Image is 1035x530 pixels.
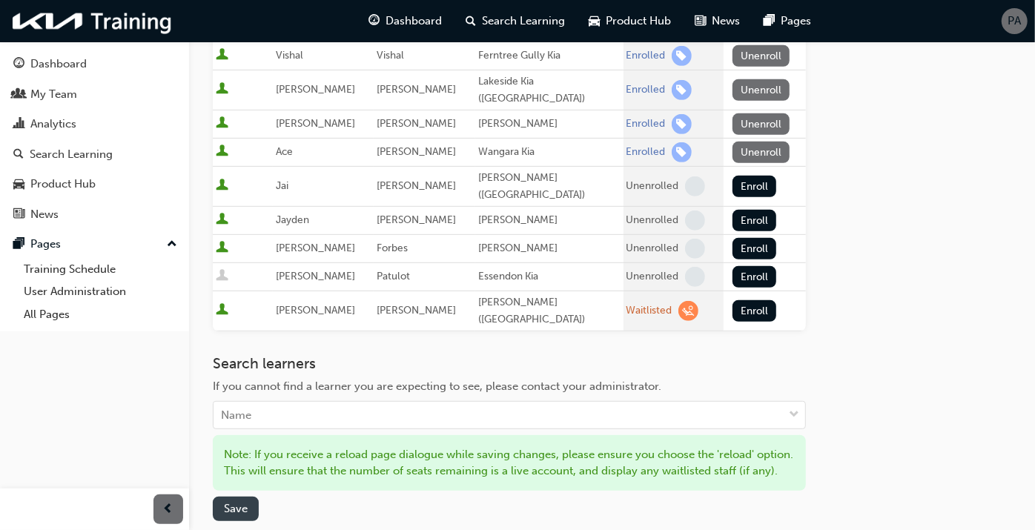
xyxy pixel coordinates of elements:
[6,231,183,258] button: Pages
[216,269,228,284] span: User is inactive
[478,116,621,133] div: [PERSON_NAME]
[626,242,679,256] div: Unenrolled
[224,502,248,515] span: Save
[478,73,621,107] div: Lakeside Kia ([GEOGRAPHIC_DATA])
[30,146,113,163] div: Search Learning
[377,304,456,317] span: [PERSON_NAME]
[216,179,228,193] span: User is active
[386,13,442,30] span: Dashboard
[1008,13,1022,30] span: PA
[626,145,666,159] div: Enrolled
[30,236,61,253] div: Pages
[712,13,740,30] span: News
[685,239,705,259] span: learningRecordVerb_NONE-icon
[482,13,565,30] span: Search Learning
[216,116,228,131] span: User is active
[781,13,811,30] span: Pages
[478,294,621,328] div: [PERSON_NAME] ([GEOGRAPHIC_DATA])
[276,270,355,282] span: [PERSON_NAME]
[13,88,24,102] span: people-icon
[276,49,303,62] span: Vishal
[606,13,671,30] span: Product Hub
[733,113,790,135] button: Unenroll
[6,50,183,78] a: Dashboard
[626,213,679,228] div: Unenrolled
[672,114,692,134] span: learningRecordVerb_ENROLL-icon
[13,148,24,162] span: search-icon
[276,145,293,158] span: Ace
[163,500,174,519] span: prev-icon
[626,304,672,318] div: Waitlisted
[6,81,183,108] a: My Team
[733,210,777,231] button: Enroll
[685,176,705,196] span: learningRecordVerb_NONE-icon
[216,82,228,97] span: User is active
[213,435,806,491] div: Note: If you receive a reload page dialogue while saving changes, please ensure you choose the 'r...
[276,242,355,254] span: [PERSON_NAME]
[18,280,183,303] a: User Administration
[276,117,355,130] span: [PERSON_NAME]
[478,240,621,257] div: [PERSON_NAME]
[789,405,799,425] span: down-icon
[30,86,77,103] div: My Team
[368,12,380,30] span: guage-icon
[626,270,679,284] div: Unenrolled
[216,48,228,63] span: User is active
[216,303,228,318] span: User is active
[6,141,183,168] a: Search Learning
[377,179,456,192] span: [PERSON_NAME]
[685,211,705,231] span: learningRecordVerb_NONE-icon
[678,301,698,321] span: learningRecordVerb_WAITLIST-icon
[377,49,404,62] span: Vishal
[733,238,777,259] button: Enroll
[18,258,183,281] a: Training Schedule
[216,241,228,256] span: User is active
[276,179,288,192] span: Jai
[695,12,706,30] span: news-icon
[733,300,777,322] button: Enroll
[377,83,456,96] span: [PERSON_NAME]
[13,58,24,71] span: guage-icon
[733,266,777,288] button: Enroll
[13,118,24,131] span: chart-icon
[30,176,96,193] div: Product Hub
[478,144,621,161] div: Wangara Kia
[733,176,777,197] button: Enroll
[377,270,410,282] span: Patulot
[13,178,24,191] span: car-icon
[216,213,228,228] span: User is active
[13,238,24,251] span: pages-icon
[454,6,577,36] a: search-iconSearch Learning
[733,79,790,101] button: Unenroll
[213,380,661,393] span: If you cannot find a learner you are expecting to see, please contact your administrator.
[764,12,775,30] span: pages-icon
[18,303,183,326] a: All Pages
[6,47,183,231] button: DashboardMy TeamAnalyticsSearch LearningProduct HubNews
[6,110,183,138] a: Analytics
[478,47,621,64] div: Ferntree Gully Kia
[357,6,454,36] a: guage-iconDashboard
[377,145,456,158] span: [PERSON_NAME]
[589,12,600,30] span: car-icon
[30,116,76,133] div: Analytics
[733,45,790,67] button: Unenroll
[478,170,621,203] div: [PERSON_NAME] ([GEOGRAPHIC_DATA])
[466,12,476,30] span: search-icon
[276,213,309,226] span: Jayden
[626,49,666,63] div: Enrolled
[30,56,87,73] div: Dashboard
[672,46,692,66] span: learningRecordVerb_ENROLL-icon
[478,212,621,229] div: [PERSON_NAME]
[685,267,705,287] span: learningRecordVerb_NONE-icon
[683,6,752,36] a: news-iconNews
[6,201,183,228] a: News
[276,83,355,96] span: [PERSON_NAME]
[733,142,790,163] button: Unenroll
[13,208,24,222] span: news-icon
[626,117,666,131] div: Enrolled
[7,6,178,36] img: kia-training
[213,497,259,521] button: Save
[276,304,355,317] span: [PERSON_NAME]
[6,170,183,198] a: Product Hub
